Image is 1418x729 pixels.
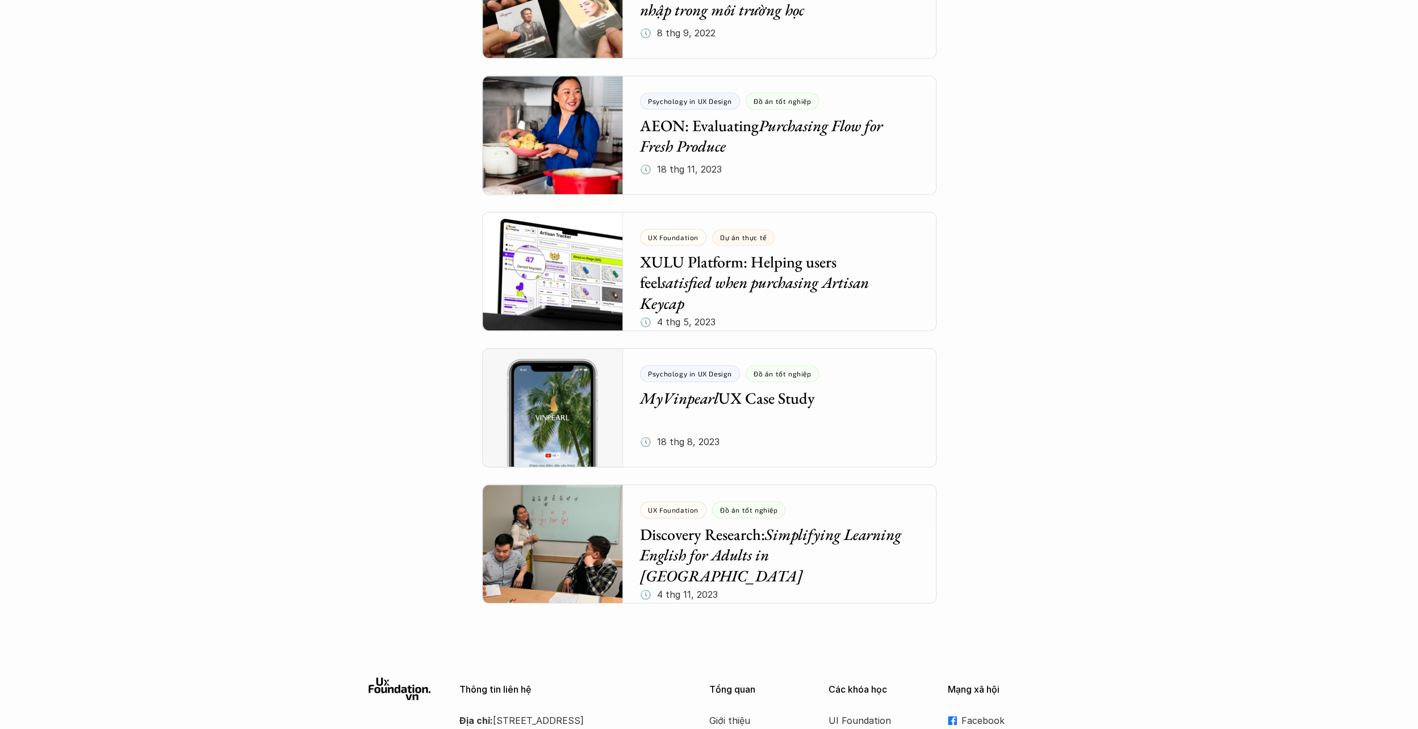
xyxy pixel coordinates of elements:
[948,684,1050,695] p: Mạng xã hội
[709,684,812,695] p: Tổng quan
[709,712,800,729] a: Giới thiệu
[482,348,936,467] a: Psychology in UX DesignĐồ án tốt nghiệpMyVinpearlUX Case Study🕔 18 thg 8, 2023
[482,484,936,604] a: UX FoundationĐồ án tốt nghiệpDiscovery Research:Simplifying Learning English for Adults in [GEOGR...
[482,212,936,331] a: UX FoundationDự án thực tếXULU Platform: Helping users feelsatisfied when purchasing Artisan Keyc...
[961,712,1050,729] p: Facebook
[482,76,936,195] a: Psychology in UX DesignĐồ án tốt nghiệpAEON: EvaluatingPurchasing Flow for Fresh Produce🕔 18 thg ...
[948,712,1050,729] a: Facebook
[829,684,931,695] p: Các khóa học
[459,684,681,695] p: Thông tin liên hệ
[829,712,919,729] a: UI Foundation
[459,712,681,729] p: [STREET_ADDRESS]
[459,715,493,726] strong: Địa chỉ:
